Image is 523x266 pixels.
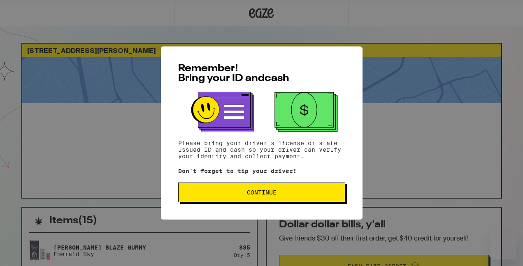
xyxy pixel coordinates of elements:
[178,140,345,160] p: Please bring your driver's license or state issued ID and cash so your driver can verify your ide...
[247,190,277,195] span: Continue
[178,183,345,202] button: Continue
[490,233,516,259] iframe: Button to launch messaging window
[178,168,345,174] p: Don't forget to tip your driver!
[178,64,289,83] span: Remember! Bring your ID and cash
